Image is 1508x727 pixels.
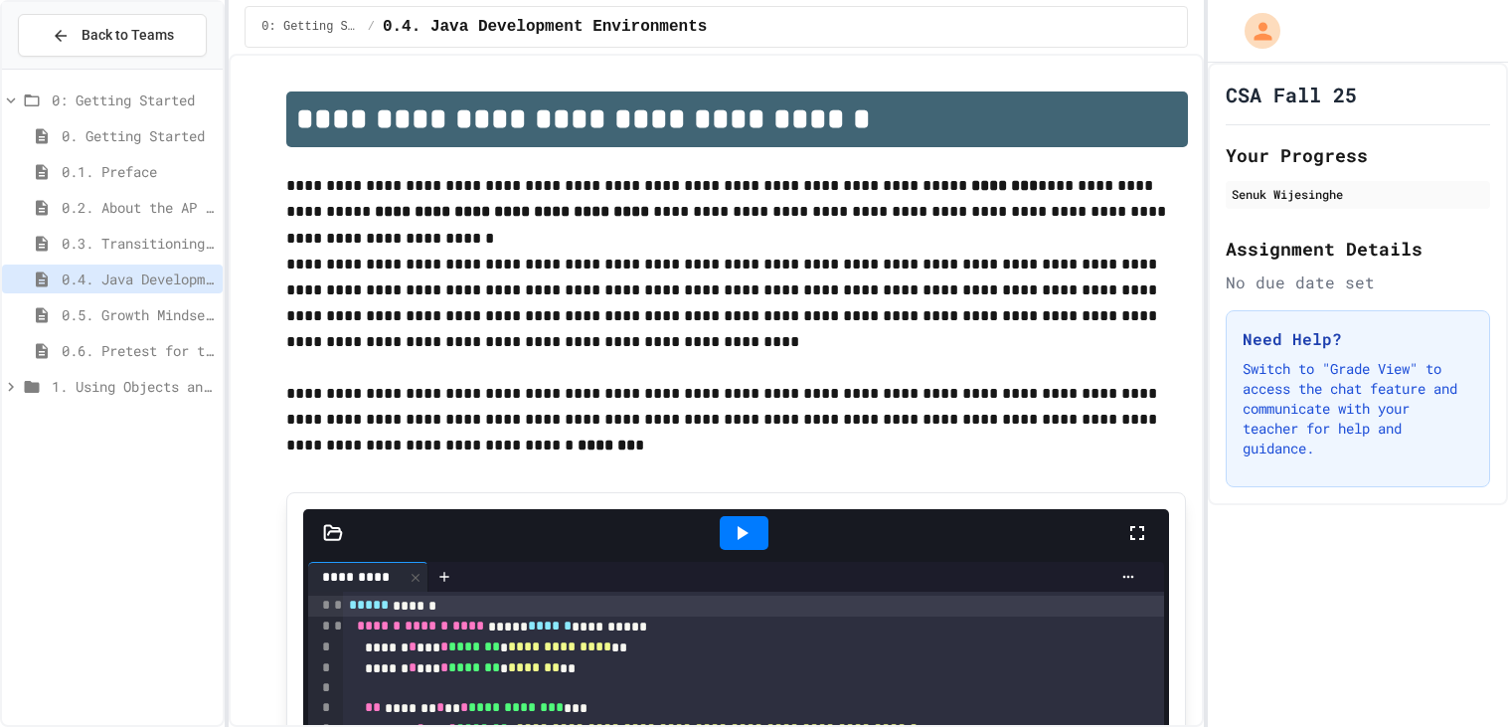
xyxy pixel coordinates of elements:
span: 0.4. Java Development Environments [62,269,215,289]
span: 0: Getting Started [261,19,359,35]
div: Senuk Wijesinghe [1232,185,1484,203]
h2: Your Progress [1226,141,1490,169]
p: Switch to "Grade View" to access the chat feature and communicate with your teacher for help and ... [1243,359,1473,458]
span: 0.2. About the AP CSA Exam [62,197,215,218]
span: 0: Getting Started [52,90,215,110]
span: 0.5. Growth Mindset and Pair Programming [62,304,215,325]
h2: Assignment Details [1226,235,1490,263]
div: No due date set [1226,271,1490,294]
span: 0. Getting Started [62,125,215,146]
h1: CSA Fall 25 [1226,81,1357,108]
span: 0.1. Preface [62,161,215,182]
div: My Account [1224,8,1285,54]
span: 1. Using Objects and Methods [52,376,215,397]
h3: Need Help? [1243,327,1473,351]
span: / [368,19,375,35]
span: 0.4. Java Development Environments [383,15,707,39]
button: Back to Teams [18,14,207,57]
span: 0.6. Pretest for the AP CSA Exam [62,340,215,361]
span: Back to Teams [82,25,174,46]
span: 0.3. Transitioning from AP CSP to AP CSA [62,233,215,254]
